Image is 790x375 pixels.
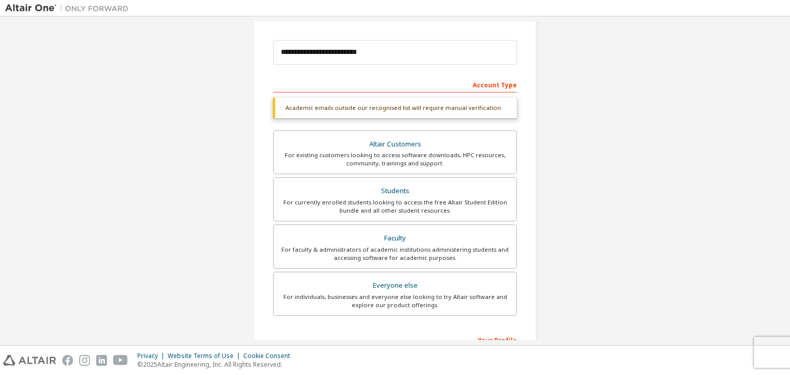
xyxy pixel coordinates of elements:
div: Account Type [273,76,517,92]
div: Students [280,184,510,198]
div: For faculty & administrators of academic institutions administering students and accessing softwa... [280,246,510,262]
div: For existing customers looking to access software downloads, HPC resources, community, trainings ... [280,151,510,167]
img: instagram.svg [79,355,90,366]
div: Faculty [280,231,510,246]
div: Academic emails outside our recognised list will require manual verification. [273,98,517,118]
div: Altair Customers [280,137,510,152]
img: altair_logo.svg [3,355,56,366]
div: Website Terms of Use [168,352,243,360]
div: For individuals, businesses and everyone else looking to try Altair software and explore our prod... [280,293,510,309]
div: Your Profile [273,331,517,348]
div: Everyone else [280,278,510,293]
div: For currently enrolled students looking to access the free Altair Student Edition bundle and all ... [280,198,510,215]
div: Privacy [137,352,168,360]
img: linkedin.svg [96,355,107,366]
p: © 2025 Altair Engineering, Inc. All Rights Reserved. [137,360,296,369]
img: Altair One [5,3,134,13]
div: Cookie Consent [243,352,296,360]
img: youtube.svg [113,355,128,366]
img: facebook.svg [62,355,73,366]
